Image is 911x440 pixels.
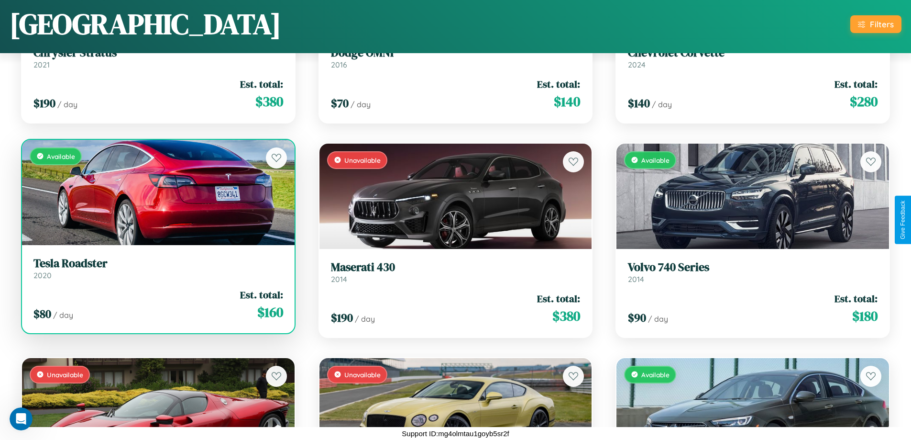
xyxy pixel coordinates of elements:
[628,60,646,69] span: 2024
[257,303,283,322] span: $ 160
[850,15,901,33] button: Filters
[331,260,581,284] a: Maserati 4302014
[33,257,283,280] a: Tesla Roadster2020
[47,152,75,160] span: Available
[10,4,281,44] h1: [GEOGRAPHIC_DATA]
[351,100,371,109] span: / day
[255,92,283,111] span: $ 380
[628,274,644,284] span: 2014
[33,306,51,322] span: $ 80
[33,271,52,280] span: 2020
[648,314,668,324] span: / day
[900,201,906,239] div: Give Feedback
[53,310,73,320] span: / day
[628,260,878,284] a: Volvo 740 Series2014
[834,292,878,305] span: Est. total:
[355,314,375,324] span: / day
[331,260,581,274] h3: Maserati 430
[344,371,381,379] span: Unavailable
[240,77,283,91] span: Est. total:
[537,77,580,91] span: Est. total:
[331,60,347,69] span: 2016
[331,46,581,69] a: Dodge OMNI2016
[628,310,646,326] span: $ 90
[57,100,77,109] span: / day
[33,60,50,69] span: 2021
[641,371,670,379] span: Available
[402,427,509,440] p: Support ID: mg4olmtau1goyb5sr2f
[628,46,878,60] h3: Chevrolet Corvette
[552,306,580,326] span: $ 380
[47,371,83,379] span: Unavailable
[537,292,580,305] span: Est. total:
[652,100,672,109] span: / day
[628,95,650,111] span: $ 140
[33,46,283,60] h3: Chrysler Stratus
[628,260,878,274] h3: Volvo 740 Series
[870,19,894,29] div: Filters
[331,95,349,111] span: $ 70
[852,306,878,326] span: $ 180
[331,310,353,326] span: $ 190
[240,288,283,302] span: Est. total:
[554,92,580,111] span: $ 140
[331,46,581,60] h3: Dodge OMNI
[331,274,347,284] span: 2014
[641,156,670,164] span: Available
[33,46,283,69] a: Chrysler Stratus2021
[10,407,33,430] iframe: Intercom live chat
[33,257,283,271] h3: Tesla Roadster
[344,156,381,164] span: Unavailable
[33,95,55,111] span: $ 190
[628,46,878,69] a: Chevrolet Corvette2024
[850,92,878,111] span: $ 280
[834,77,878,91] span: Est. total:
